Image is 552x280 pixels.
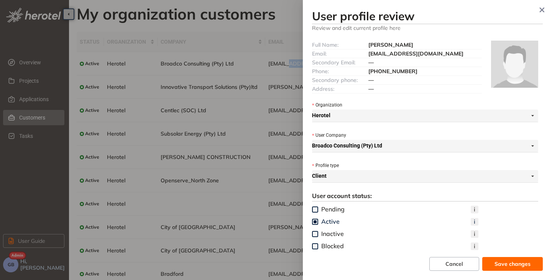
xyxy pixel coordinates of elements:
[312,50,327,57] span: Email:
[368,41,413,48] span: [PERSON_NAME]
[312,24,543,31] span: Review and edit current profile here
[429,257,479,271] button: Cancel
[368,77,374,84] span: —
[321,206,471,213] span: Pending
[312,77,358,84] span: Secondary phone:
[471,206,478,213] div: i
[368,68,417,75] span: [PHONE_NUMBER]
[368,85,374,92] span: —
[312,102,342,109] label: Organization
[312,192,372,200] span: User account status:
[321,218,471,226] span: Active
[312,59,355,66] span: Secondary Email:
[312,140,534,152] span: Broadco Consulting (Pty) Ltd
[312,162,339,169] label: Profile type
[312,9,543,23] h3: User profile review
[368,50,463,57] span: [EMAIL_ADDRESS][DOMAIN_NAME]
[312,85,334,92] span: Address:
[471,242,478,250] div: i
[368,59,374,66] span: —
[312,110,534,122] span: Herotel
[312,170,534,182] span: Client
[445,260,463,268] span: Cancel
[312,68,329,75] span: Phone:
[491,41,538,88] img: avatar
[471,218,478,226] div: i
[482,257,543,271] button: Save changes
[312,132,346,139] label: User Company
[495,260,531,268] span: Save changes
[321,230,471,238] span: Inactive
[471,230,478,238] div: i
[321,242,471,250] span: Blocked
[312,41,338,48] span: Full Name:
